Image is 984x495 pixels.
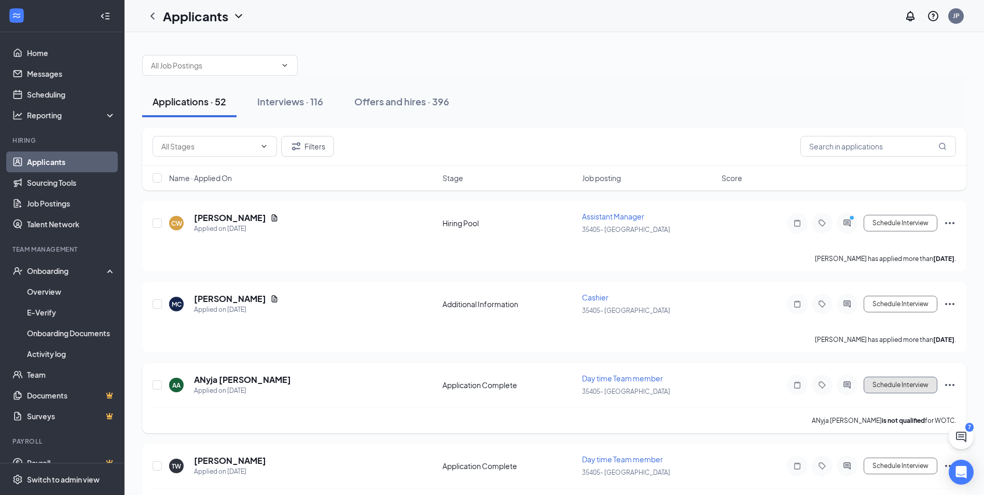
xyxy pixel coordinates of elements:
div: Payroll [12,437,114,446]
a: Messages [27,63,116,84]
div: Switch to admin view [27,474,100,485]
svg: Note [791,462,803,470]
svg: ChevronLeft [146,10,159,22]
div: Open Intercom Messenger [949,460,974,485]
svg: Settings [12,474,23,485]
div: Applied on [DATE] [194,466,266,477]
div: Application Complete [442,380,576,390]
div: AA [172,381,181,390]
a: Overview [27,281,116,302]
svg: ActiveChat [841,381,853,389]
a: Onboarding Documents [27,323,116,343]
svg: Document [270,214,279,222]
div: Application Complete [442,461,576,471]
p: [PERSON_NAME] has applied more than . [815,335,956,344]
svg: ActiveChat [841,219,853,227]
div: Applied on [DATE] [194,386,291,396]
button: Schedule Interview [864,458,937,474]
svg: Note [791,219,803,227]
button: ChatActive [949,424,974,449]
svg: Ellipses [944,298,956,310]
svg: Collapse [100,11,110,21]
svg: ChatActive [955,431,967,443]
svg: Document [270,295,279,303]
span: Score [722,173,742,183]
svg: Filter [290,140,302,153]
input: All Job Postings [151,60,276,71]
span: Stage [442,173,463,183]
svg: WorkstreamLogo [11,10,22,21]
input: All Stages [161,141,256,152]
a: Job Postings [27,193,116,214]
span: Day time Team member [582,455,663,464]
a: Scheduling [27,84,116,105]
div: JP [953,11,960,20]
a: Talent Network [27,214,116,235]
div: Additional Information [442,299,576,309]
div: 7 [965,423,974,432]
svg: QuestionInfo [927,10,939,22]
a: Sourcing Tools [27,172,116,193]
a: DocumentsCrown [27,385,116,406]
svg: PrimaryDot [847,215,860,223]
span: 35405- [GEOGRAPHIC_DATA] [582,226,670,233]
div: MC [172,300,182,309]
span: Name · Applied On [169,173,232,183]
svg: Ellipses [944,460,956,472]
a: PayrollCrown [27,452,116,473]
span: Assistant Manager [582,212,644,221]
a: Activity log [27,343,116,364]
p: ANyja [PERSON_NAME] for WOTC. [812,416,956,425]
a: E-Verify [27,302,116,323]
div: TW [172,462,181,471]
p: [PERSON_NAME] has applied more than . [815,254,956,263]
div: Applications · 52 [153,95,226,108]
button: Filter Filters [281,136,334,157]
span: 35405- [GEOGRAPHIC_DATA] [582,469,670,476]
div: CW [171,219,182,228]
button: Schedule Interview [864,377,937,393]
svg: UserCheck [12,266,23,276]
h5: [PERSON_NAME] [194,212,266,224]
div: Hiring Pool [442,218,576,228]
div: Team Management [12,245,114,254]
svg: ActiveChat [841,300,853,308]
svg: Analysis [12,110,23,120]
svg: Note [791,381,803,389]
span: 35405- [GEOGRAPHIC_DATA] [582,307,670,314]
svg: Tag [816,219,828,227]
div: Hiring [12,136,114,145]
div: Applied on [DATE] [194,224,279,234]
svg: Note [791,300,803,308]
svg: ChevronDown [281,61,289,70]
svg: MagnifyingGlass [938,142,947,150]
svg: Tag [816,462,828,470]
svg: ActiveChat [841,462,853,470]
button: Schedule Interview [864,296,937,312]
svg: Ellipses [944,217,956,229]
button: Schedule Interview [864,215,937,231]
a: SurveysCrown [27,406,116,427]
h5: [PERSON_NAME] [194,455,266,466]
span: Day time Team member [582,374,663,383]
h5: ANyja [PERSON_NAME] [194,374,291,386]
svg: ChevronDown [260,142,268,150]
svg: Notifications [904,10,917,22]
svg: Tag [816,300,828,308]
div: Applied on [DATE] [194,305,279,315]
svg: Tag [816,381,828,389]
div: Reporting [27,110,116,120]
a: Home [27,43,116,63]
input: Search in applications [800,136,956,157]
a: Applicants [27,152,116,172]
svg: ChevronDown [232,10,245,22]
span: Cashier [582,293,608,302]
h1: Applicants [163,7,228,25]
svg: Ellipses [944,379,956,391]
span: 35405- [GEOGRAPHIC_DATA] [582,388,670,395]
b: [DATE] [933,336,954,343]
b: is not qualified [882,417,925,424]
div: Interviews · 116 [257,95,323,108]
span: Job posting [582,173,621,183]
